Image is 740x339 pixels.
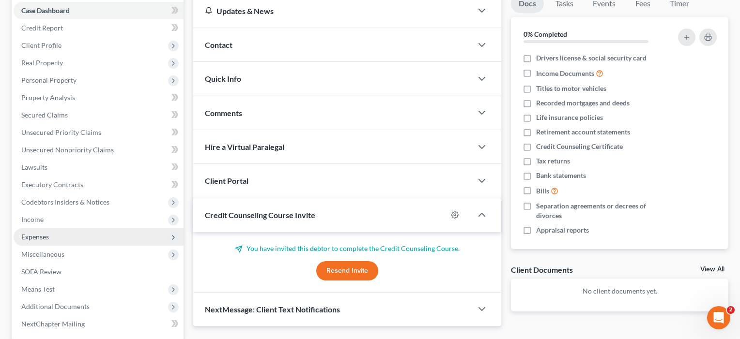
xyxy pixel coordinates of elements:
span: Unsecured Priority Claims [21,128,101,136]
span: Life insurance policies [536,113,603,122]
a: Unsecured Nonpriority Claims [14,141,184,159]
a: Unsecured Priority Claims [14,124,184,141]
strong: 0% Completed [524,30,567,38]
span: Retirement account statements [536,127,630,137]
span: Recorded mortgages and deeds [536,98,630,108]
span: Hire a Virtual Paralegal [205,142,284,151]
span: Client Portal [205,176,248,185]
a: Executory Contracts [14,176,184,193]
span: Appraisal reports [536,225,589,235]
span: SOFA Review [21,267,62,276]
span: Secured Claims [21,111,68,119]
p: No client documents yet. [519,286,721,296]
a: Secured Claims [14,106,184,124]
span: Real Property [21,59,63,67]
span: Contact [205,40,232,49]
span: Client Profile [21,41,62,49]
a: Credit Report [14,19,184,37]
span: Bank statements [536,171,586,180]
span: Quick Info [205,74,241,83]
span: Personal Property [21,76,77,84]
span: Drivers license & social security card [536,53,647,63]
span: Unsecured Nonpriority Claims [21,146,114,154]
a: Lawsuits [14,159,184,176]
a: View All [700,266,725,273]
a: NextChapter Mailing [14,315,184,333]
span: Tax returns [536,156,570,166]
span: Bills [536,186,549,196]
span: Codebtors Insiders & Notices [21,198,109,206]
span: Additional Documents [21,302,90,310]
span: Titles to motor vehicles [536,84,606,93]
span: Credit Counseling Course Invite [205,210,315,220]
button: Resend Invite [316,261,378,280]
span: Income Documents [536,69,594,78]
span: NextChapter Mailing [21,320,85,328]
span: Income [21,215,44,223]
a: SOFA Review [14,263,184,280]
span: Executory Contracts [21,180,83,189]
iframe: Intercom live chat [707,306,730,329]
div: Client Documents [511,265,573,275]
span: NextMessage: Client Text Notifications [205,305,340,314]
span: Lawsuits [21,163,47,171]
a: Property Analysis [14,89,184,106]
span: Case Dashboard [21,6,70,15]
span: Separation agreements or decrees of divorces [536,201,666,221]
span: Credit Report [21,24,63,32]
span: Comments [205,108,242,118]
span: Expenses [21,233,49,241]
span: Credit Counseling Certificate [536,142,623,151]
a: Case Dashboard [14,2,184,19]
span: Miscellaneous [21,250,64,258]
div: Updates & News [205,6,461,16]
span: 2 [727,306,735,314]
span: Property Analysis [21,93,75,102]
p: You have invited this debtor to complete the Credit Counseling Course. [205,244,490,253]
span: Means Test [21,285,55,293]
